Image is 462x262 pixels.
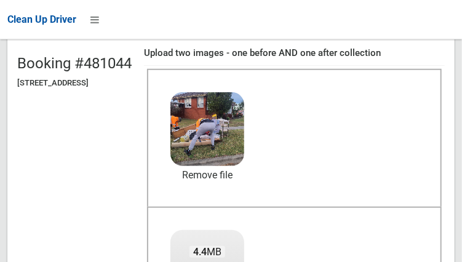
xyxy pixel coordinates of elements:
[7,10,76,29] a: Clean Up Driver
[144,48,445,58] h4: Upload two images - one before AND one after collection
[170,166,244,185] a: Remove file
[17,79,132,87] h5: [STREET_ADDRESS]
[189,246,226,258] span: MB
[7,14,76,25] span: Clean Up Driver
[193,246,207,258] strong: 4.4
[17,55,132,71] h2: Booking #481044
